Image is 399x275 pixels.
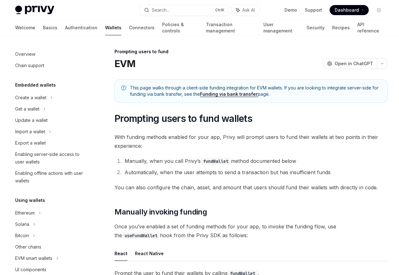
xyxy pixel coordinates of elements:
a: Welcome [15,20,35,35]
a: API reference [357,20,384,35]
button: Open in ChatGPT [323,58,377,69]
li: Manually, when you call Privy’s method documented below [123,157,388,165]
div: Overview [15,50,35,58]
li: Automatically, when the user attempts to send a transaction but has insufficient funds [123,168,388,177]
div: Ethereum [15,209,35,217]
span: Open in ChatGPT [335,60,373,67]
button: React [114,246,127,261]
button: Toggle dark mode [374,5,384,15]
svg: Note [121,85,126,90]
button: Ask AI [232,4,259,16]
span: Manually invoking funding [114,207,207,217]
div: Enabling offline actions with user wallets [15,169,87,185]
div: Prompting users to fund [114,49,388,55]
code: useFundWallet [122,232,160,239]
a: Overview [10,49,91,60]
a: Connectors [129,20,155,35]
span: Ask AI [242,7,255,13]
h5: Embedded wallets [15,81,56,89]
div: Update a wallet [15,117,48,124]
a: Recipes [332,20,350,35]
a: Authentication [65,20,97,35]
span: With funding methods enabled for your app, Privy will prompt users to fund their wallets at two p... [114,133,388,150]
div: Export a wallet [15,139,46,147]
div: UI components [15,266,46,273]
span: This page walks through a client-side funding integration for EVM wallets. If you are looking to ... [130,85,381,97]
code: fundWallet [201,158,231,165]
span: You can also configure the chain, asset, and amount that users should fund their wallets with dir... [114,183,388,192]
a: Funding via bank transfer [200,91,258,97]
img: light logo [15,6,54,14]
button: Search...CtrlK [140,4,228,16]
h5: Using wallets [15,197,45,204]
div: Bitcoin [15,232,29,239]
a: Enabling server-side access to user wallets [10,149,91,168]
a: Dashboard [330,5,369,15]
span: Dashboard [335,7,359,13]
a: Demo [285,7,297,13]
div: Get a wallet [15,105,39,113]
span: Once you’ve enabled a set of funding methods for your app, to invoke the funding flow, use the ho... [114,222,388,240]
div: EVM smart wallets [15,255,52,262]
button: React Native [135,246,164,261]
a: Export a wallet [10,137,91,149]
a: Update a wallet [10,115,91,126]
div: Chain support [15,62,44,69]
span: Prompting users to fund wallets [114,113,252,124]
a: Other chains [10,241,91,253]
div: Other chains [15,243,41,251]
div: Import a wallet [15,128,45,135]
a: User management [263,20,299,35]
a: Chain support [10,60,91,71]
a: Enabling offline actions with user wallets [10,168,91,186]
div: Enabling server-side access to user wallets [15,151,87,166]
a: Policies & controls [162,20,198,35]
div: Create a wallet [15,94,46,101]
div: Search... [152,6,169,14]
a: Support [305,7,322,13]
h1: EVM [114,58,135,69]
a: Basics [43,20,57,35]
div: Solana [15,221,29,228]
a: Transaction management [206,20,256,35]
a: Wallets [105,20,121,35]
span: Ctrl K [215,8,225,13]
a: Security [307,20,325,35]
